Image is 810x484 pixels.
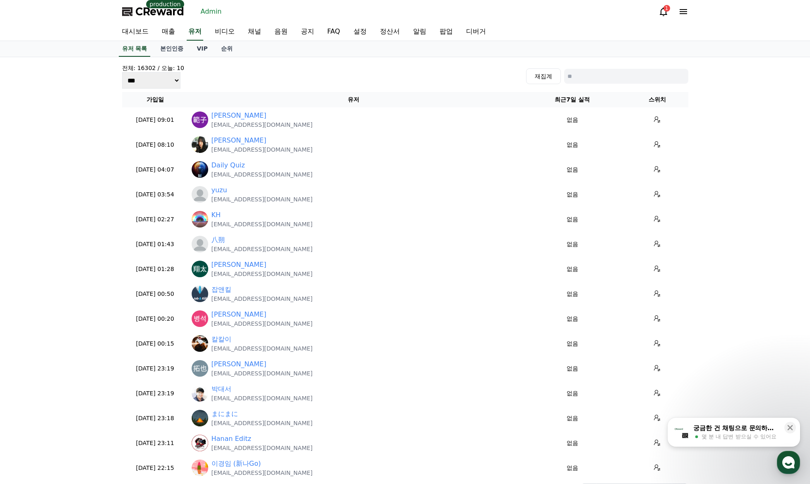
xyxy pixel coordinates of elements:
a: 정산서 [373,23,406,41]
a: yuzu [212,185,227,195]
p: 없음 [522,265,623,273]
p: 없음 [522,290,623,298]
p: [DATE] 23:19 [125,389,185,398]
img: https://lh3.googleusercontent.com/a/ACg8ocLwKAt2xU0BfDO48EU9sJ4Y5V4-ipUfw-2V1LxBHr_T7JPbHw=s96-c [192,310,208,327]
a: 칼칼이 [212,334,231,344]
p: [DATE] 04:07 [125,165,185,174]
a: 박대서 [212,384,231,394]
a: Daily Quiz [212,160,245,170]
p: [EMAIL_ADDRESS][DOMAIN_NAME] [212,170,313,179]
h4: 전체: 16302 / 오늘: 10 [122,64,184,72]
a: FAQ [321,23,347,41]
a: Hanan Editz [212,434,251,444]
img: https://lh3.googleusercontent.com/a/ACg8ocLkntcivo_Z4cQiyBghuF8jGHHMu9hwMKb53R2BDNvbQ2BZkA=s96-c [192,111,208,128]
p: [EMAIL_ADDRESS][DOMAIN_NAME] [212,444,313,452]
p: [EMAIL_ADDRESS][DOMAIN_NAME] [212,394,313,402]
p: [EMAIL_ADDRESS][DOMAIN_NAME] [212,220,313,228]
p: [DATE] 09:01 [125,116,185,124]
div: 1 [663,5,670,12]
a: 공지 [294,23,321,41]
p: 없음 [522,315,623,323]
a: KH [212,210,221,220]
a: 알림 [406,23,433,41]
span: CReward [135,5,184,18]
a: 채널 [241,23,268,41]
p: 없음 [522,215,623,224]
p: [EMAIL_ADDRESS][DOMAIN_NAME] [212,295,313,303]
p: [EMAIL_ADDRESS][DOMAIN_NAME] [212,121,313,129]
p: [EMAIL_ADDRESS][DOMAIN_NAME] [212,195,313,203]
a: 음원 [268,23,294,41]
p: 없음 [522,240,623,249]
p: [EMAIL_ADDRESS][DOMAIN_NAME] [212,419,313,427]
img: https://lh3.googleusercontent.com/a/ACg8ocIPwoEaHAk5tYDBFXBlHYFw2VP4_HjqXmc6hIvDHjKRQc-Ct4bX=s96-c [192,286,208,302]
a: Admin [197,5,225,18]
img: profile_blank.webp [192,186,208,203]
p: [EMAIL_ADDRESS][DOMAIN_NAME] [212,344,313,353]
img: https://lh3.googleusercontent.com/a/ACg8ocIZkcShafsdNdQFaYluBo0MqfbUQtwTcJsiBaYzonEv2GdT3-E=s96-c [192,161,208,178]
p: [DATE] 22:15 [125,464,185,472]
th: 최근7일 실적 [519,92,626,107]
img: https://lh3.googleusercontent.com/a-/ALV-UjUZTEdCME2rop1a2Qd2x9hstRrz8meBW0g54ktj4wwSX6ZwtkRWKdMw... [192,335,208,352]
a: 매출 [155,23,182,41]
a: [PERSON_NAME] [212,111,267,121]
p: 없음 [522,190,623,199]
p: [DATE] 23:11 [125,439,185,448]
a: 본인인증 [154,41,190,57]
a: 홈 [2,263,55,283]
img: profile_blank.webp [192,236,208,252]
th: 유저 [188,92,519,107]
p: 없음 [522,339,623,348]
a: 유저 [187,23,203,41]
p: [EMAIL_ADDRESS][DOMAIN_NAME] [212,245,313,253]
a: [PERSON_NAME] [212,359,267,369]
p: 없음 [522,116,623,124]
a: [PERSON_NAME] [212,260,267,270]
p: [DATE] 01:43 [125,240,185,249]
a: 대화 [55,263,107,283]
p: 없음 [522,165,623,174]
p: [DATE] 00:15 [125,339,185,348]
p: [DATE] 23:18 [125,414,185,423]
a: [PERSON_NAME] [212,310,267,319]
span: 대화 [76,276,86,282]
a: 디버거 [459,23,493,41]
a: 유저 목록 [119,41,151,57]
a: CReward [122,5,184,18]
p: 없음 [522,389,623,398]
p: [EMAIL_ADDRESS][DOMAIN_NAME] [212,469,313,477]
p: [DATE] 00:20 [125,315,185,323]
p: [DATE] 02:27 [125,215,185,224]
p: [EMAIL_ADDRESS][DOMAIN_NAME] [212,145,313,154]
p: 없음 [522,439,623,448]
img: https://lh3.googleusercontent.com/a/ACg8ocIUCYNIN0xVYGLQszAMFGeN-bZZawu2xDIqIqI0255MmUeyIQ=s96-c [192,261,208,277]
p: [DATE] 00:50 [125,290,185,298]
p: [DATE] 01:28 [125,265,185,273]
p: [EMAIL_ADDRESS][DOMAIN_NAME] [212,270,313,278]
span: 설정 [128,275,138,282]
p: [EMAIL_ADDRESS][DOMAIN_NAME] [212,319,313,328]
th: 가입일 [122,92,188,107]
a: 팝업 [433,23,459,41]
span: 홈 [26,275,31,282]
p: [EMAIL_ADDRESS][DOMAIN_NAME] [212,369,313,378]
img: http://k.kakaocdn.net/dn/cabEWF/btsPfdQ8yIj/UwkHGM8dKFLm4Tv5KPHlQ1/img_640x640.jpg [192,136,208,153]
p: [DATE] 08:10 [125,140,185,149]
p: [DATE] 03:54 [125,190,185,199]
a: まにまに [212,409,238,419]
a: 순위 [214,41,239,57]
a: 잡앤킬 [212,285,231,295]
a: 이경임 (新나Go) [212,459,261,469]
a: 대시보드 [115,23,155,41]
a: 설정 [107,263,159,283]
img: https://lh3.googleusercontent.com/a/ACg8ocKso4wLQeFKWbWwBXhyzlTkcec1F9gzLVFlsZly-XHgVJdCV1dV=s96-c [192,410,208,426]
a: VIP [190,41,214,57]
a: [PERSON_NAME] [212,136,267,145]
p: 없음 [522,364,623,373]
img: https://lh3.googleusercontent.com/a/ACg8ocKsiQE2be-X9RMRU_X7I6Aa7gKuhJWwUd2o34mXouVDNKjDLy2s=s96-c [192,435,208,451]
p: 없음 [522,464,623,472]
p: 없음 [522,140,623,149]
img: https://lh3.googleusercontent.com/a/ACg8ocKZLq7nagMWE8UMB0iVEXtygVNGDNcDCV_yVUadG52YvyZ3amQLhg=s96-c [192,211,208,227]
button: 재집계 [526,68,561,84]
img: https://lh3.googleusercontent.com/a/ACg8ocJfgtfjCvDroCUAAHjADq9GZJccuXI3dXqBezcklNHt1MwKTg=s96-c [192,360,208,377]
